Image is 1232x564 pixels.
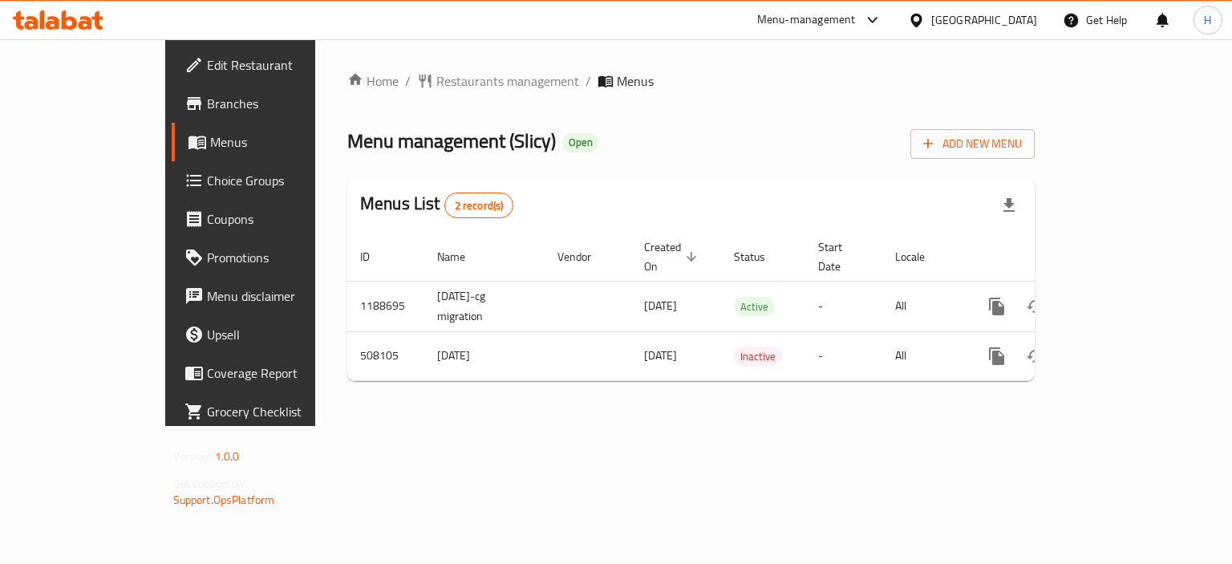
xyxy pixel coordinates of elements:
span: Get support on: [173,473,247,494]
td: All [882,331,965,380]
span: Menu disclaimer [207,286,359,306]
a: Branches [172,84,371,123]
button: Change Status [1016,287,1055,326]
span: [DATE] [644,295,677,316]
span: Add New Menu [923,134,1022,154]
span: Inactive [734,347,782,366]
span: Menus [617,71,654,91]
td: All [882,281,965,331]
span: Edit Restaurant [207,55,359,75]
a: Promotions [172,238,371,277]
td: - [805,281,882,331]
td: 508105 [347,331,424,380]
span: Upsell [207,325,359,344]
a: Grocery Checklist [172,392,371,431]
div: Inactive [734,347,782,366]
div: Export file [990,186,1028,225]
a: Coverage Report [172,354,371,392]
span: Coverage Report [207,363,359,383]
th: Actions [965,233,1145,282]
button: Add New Menu [910,129,1035,159]
span: [DATE] [644,345,677,366]
span: Start Date [818,237,863,276]
button: more [978,337,1016,375]
a: Support.OpsPlatform [173,489,275,510]
a: Home [347,71,399,91]
span: Active [734,298,775,316]
a: Restaurants management [417,71,579,91]
a: Upsell [172,315,371,354]
span: Locale [895,247,946,266]
span: Promotions [207,248,359,267]
a: Choice Groups [172,161,371,200]
span: Menu management ( Slicy ) [347,123,556,159]
span: Created On [644,237,702,276]
div: Menu-management [757,10,856,30]
span: Open [562,136,599,149]
li: / [405,71,411,91]
div: Active [734,297,775,316]
span: H [1204,11,1211,29]
span: Choice Groups [207,171,359,190]
span: ID [360,247,391,266]
nav: breadcrumb [347,71,1035,91]
span: Status [734,247,786,266]
li: / [586,71,591,91]
a: Edit Restaurant [172,46,371,84]
span: 1.0.0 [215,446,240,467]
span: Grocery Checklist [207,402,359,421]
span: Version: [173,446,213,467]
td: 1188695 [347,281,424,331]
td: - [805,331,882,380]
td: [DATE]-cg migration [424,281,545,331]
span: Name [437,247,486,266]
span: Menus [210,132,359,152]
td: [DATE] [424,331,545,380]
a: Coupons [172,200,371,238]
div: Open [562,133,599,152]
table: enhanced table [347,233,1145,381]
span: Vendor [557,247,612,266]
span: Coupons [207,209,359,229]
button: Change Status [1016,337,1055,375]
a: Menus [172,123,371,161]
span: Branches [207,94,359,113]
button: more [978,287,1016,326]
h2: Menus List [360,192,513,218]
div: [GEOGRAPHIC_DATA] [931,11,1037,29]
div: Total records count [444,193,514,218]
span: Restaurants management [436,71,579,91]
a: Menu disclaimer [172,277,371,315]
span: 2 record(s) [445,198,513,213]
